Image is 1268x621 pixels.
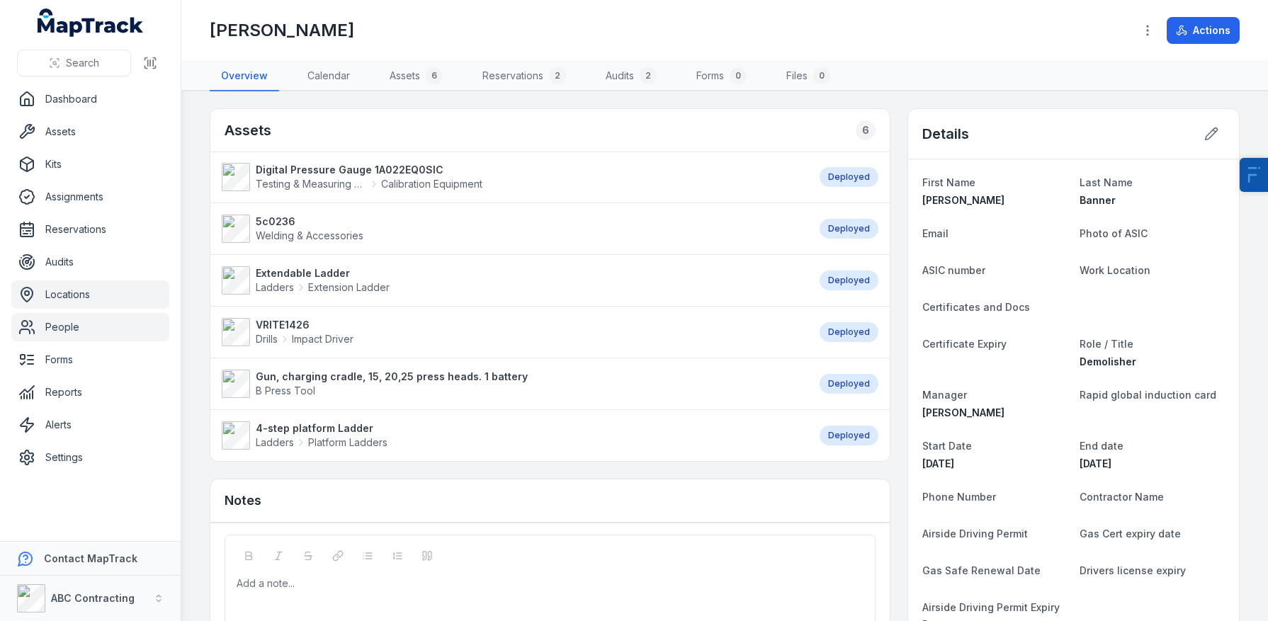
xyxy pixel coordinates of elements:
a: Settings [11,443,169,472]
h2: Assets [225,120,271,140]
span: Platform Ladders [308,435,387,450]
a: People [11,313,169,341]
strong: VRITE1426 [256,318,353,332]
a: Assets6 [378,62,454,91]
a: Gun, charging cradle, 15, 20,25 press heads. 1 batteryB Press Tool [222,370,805,398]
span: Welding & Accessories [256,229,363,241]
span: Phone Number [922,491,996,503]
span: Drills [256,332,278,346]
a: Forms0 [685,62,758,91]
div: 0 [730,67,747,84]
a: MapTrack [38,8,144,37]
span: [DATE] [1080,457,1111,469]
span: Role / Title [1080,338,1133,350]
span: [PERSON_NAME] [922,406,1004,418]
strong: Contact MapTrack [44,552,137,564]
a: 5c0236Welding & Accessories [222,215,805,243]
div: Deployed [820,270,878,290]
a: Kits [11,150,169,178]
a: Extendable LadderLaddersExtension Ladder [222,266,805,295]
button: Actions [1167,17,1240,44]
span: Photo of ASIC [1080,227,1148,239]
div: Deployed [820,322,878,342]
span: B Press Tool [256,384,315,397]
span: Manager [922,389,967,401]
span: End date [1080,440,1123,452]
span: Search [66,56,99,70]
a: Locations [11,280,169,309]
a: Dashboard [11,85,169,113]
span: Contractor Name [1080,491,1164,503]
a: Reservations2 [471,62,577,91]
strong: 4-step platform Ladder [256,421,387,435]
span: Last Name [1080,176,1133,188]
span: Calibration Equipment [381,177,482,191]
div: Deployed [820,219,878,239]
div: 0 [813,67,830,84]
a: Audits [11,248,169,276]
span: Gas Cert expiry date [1080,528,1181,540]
strong: Digital Pressure Gauge 1A022EQ0SIC [256,163,482,177]
div: 6 [426,67,443,84]
span: [PERSON_NAME] [922,194,1004,206]
div: 2 [549,67,566,84]
strong: 5c0236 [256,215,363,229]
div: Deployed [820,426,878,445]
a: Digital Pressure Gauge 1A022EQ0SICTesting & Measuring EquipmentCalibration Equipment [222,163,805,191]
button: Search [17,50,131,76]
a: Alerts [11,411,169,439]
h3: Notes [225,491,261,511]
span: Drivers license expiry [1080,564,1186,576]
a: Forms [11,346,169,374]
h2: Details [922,124,969,144]
span: Impact Driver [292,332,353,346]
div: 2 [640,67,657,84]
div: 6 [856,120,876,140]
a: Reservations [11,215,169,244]
span: Certificate Expiry [922,338,1007,350]
div: Deployed [820,374,878,394]
a: Reports [11,378,169,406]
span: Work Location [1080,264,1150,276]
span: Certificates and Docs [922,301,1030,313]
a: Assets [11,118,169,146]
time: 17/09/2024, 12:00:00 am [922,457,954,469]
a: Audits2 [594,62,668,91]
span: Gas Safe Renewal Date [922,564,1041,576]
span: Testing & Measuring Equipment [256,177,367,191]
span: Start Date [922,440,972,452]
time: 08/03/2025, 3:00:00 am [1080,457,1111,469]
span: ASIC number [922,264,985,276]
strong: ABC Contracting [51,592,135,604]
span: First Name [922,176,975,188]
a: Files0 [775,62,842,91]
span: Rapid global induction card [1080,389,1216,401]
a: 4-step platform LadderLaddersPlatform Ladders [222,421,805,450]
span: [DATE] [922,457,954,469]
a: Calendar [296,62,361,91]
span: Email [922,227,949,239]
strong: Gun, charging cradle, 15, 20,25 press heads. 1 battery [256,370,528,384]
span: Ladders [256,280,294,295]
span: Ladders [256,435,294,450]
span: Extension Ladder [308,280,390,295]
span: Demolisher [1080,355,1136,368]
span: Banner [1080,194,1116,206]
span: Airside Driving Permit [922,528,1028,540]
strong: Extendable Ladder [256,266,390,280]
a: VRITE1426DrillsImpact Driver [222,318,805,346]
h1: [PERSON_NAME] [210,19,354,42]
div: Deployed [820,167,878,187]
a: Assignments [11,183,169,211]
a: Overview [210,62,279,91]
